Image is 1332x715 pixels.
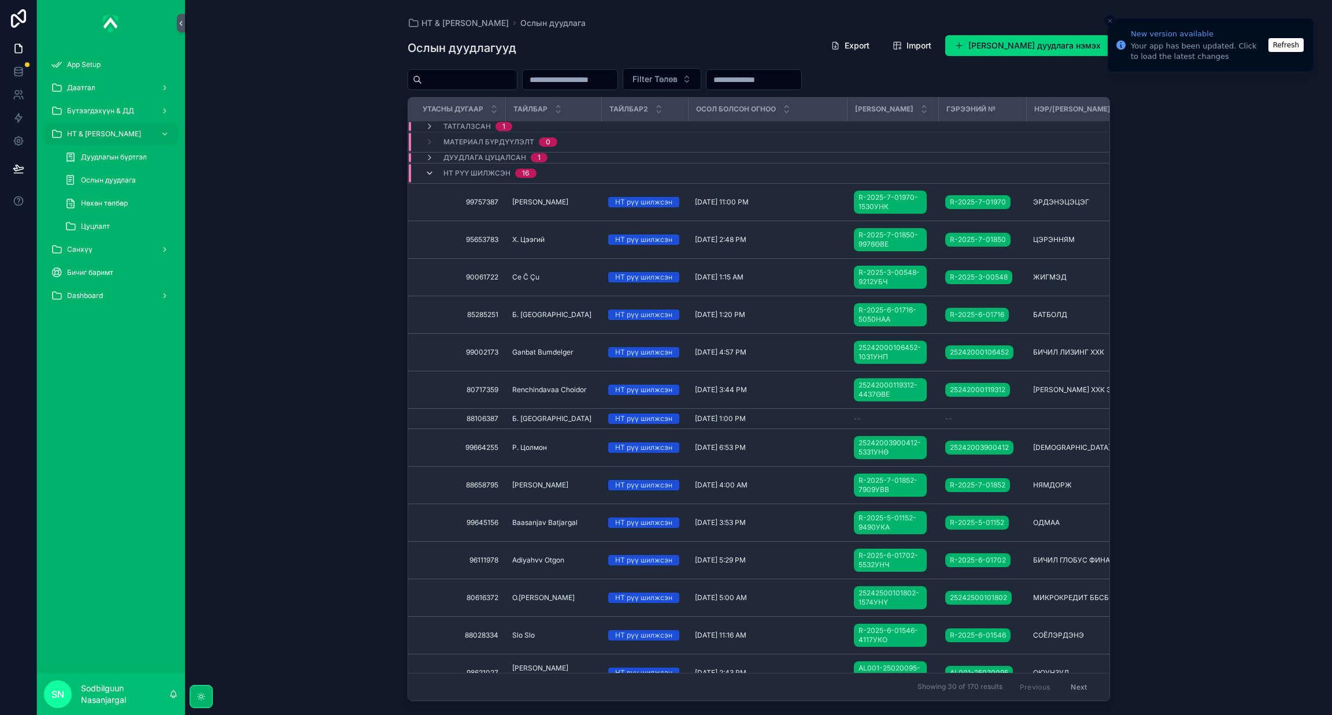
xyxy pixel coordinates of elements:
[546,137,550,147] div: 0
[512,443,594,452] a: Р. Цолмон
[950,481,1005,490] span: R-2025-7-01852
[1033,385,1179,394] span: [PERSON_NAME] ХХК ЭРДЭНЭТ-1 САЛБАР
[1033,518,1060,527] span: ОДМАА
[1131,41,1265,62] div: Your app has been updated. Click to load the latest changes
[695,593,747,602] span: [DATE] 5:00 AM
[1033,631,1084,640] span: СОЁЛЭРДЭНЭ
[945,233,1011,247] a: R-2025-7-01850
[422,198,499,207] span: 99757387
[422,668,499,677] span: 98621027
[67,60,101,69] span: App Setup
[512,235,545,244] span: Х. Цээгий
[422,593,499,602] span: 80616372
[695,518,840,527] a: [DATE] 3:53 PM
[695,414,840,423] a: [DATE] 1:00 PM
[615,234,672,245] div: НТ рүү шилжсэн
[695,348,840,357] a: [DATE] 4:57 PM
[945,306,1019,324] a: R-2025-6-01716
[695,668,746,677] span: [DATE] 2:43 PM
[945,438,1019,457] a: 25242003900412
[945,35,1110,56] button: [PERSON_NAME] дуудлага нэмэх
[512,310,591,319] span: Б. [GEOGRAPHIC_DATA]
[609,105,648,114] span: Тайлбар2
[695,631,840,640] a: [DATE] 11:16 AM
[695,235,746,244] span: [DATE] 2:48 PM
[695,481,840,490] a: [DATE] 4:00 AM
[422,556,499,565] span: 96111978
[608,234,681,245] a: НТ рүү шилжсэн
[422,518,499,527] a: 99645156
[608,517,681,528] a: НТ рүү шилжсэн
[695,668,840,677] a: [DATE] 2:43 PM
[854,584,931,612] a: 25242500101802-1574УНҮ
[945,343,1019,362] a: 25242000106452
[512,556,594,565] a: Adiyahvv Otgon
[854,226,931,254] a: R-2025-7-01850-9976ӨВЕ
[854,471,931,499] a: R-2025-7-01852-7909УВВ
[422,310,499,319] a: 85285251
[615,442,672,453] div: НТ рүү шилжсэн
[945,589,1019,607] a: 25242500101802
[859,664,922,682] span: AL001-25020095-6155УБД
[512,664,594,682] a: [PERSON_NAME] [GEOGRAPHIC_DATA]
[615,197,672,207] div: НТ рүү шилжсэн
[512,556,564,565] span: Adiyahvv Otgon
[695,348,746,357] span: [DATE] 4:57 PM
[538,153,541,162] div: 1
[950,198,1006,207] span: R-2025-7-01970
[512,593,575,602] span: О.[PERSON_NAME]
[945,383,1010,397] a: 25242000119312
[695,518,746,527] span: [DATE] 3:53 PM
[917,683,1002,692] span: Showing 30 of 170 results
[512,198,568,207] span: [PERSON_NAME]
[615,668,672,678] div: НТ рүү шилжсэн
[512,385,594,394] a: Renchindavaa Choidor
[512,310,594,319] a: Б. [GEOGRAPHIC_DATA]
[945,664,1019,682] a: AL001-25020095
[945,516,1009,530] a: R-2025-5-01152
[512,631,535,640] span: Slo Slo
[946,105,996,114] span: Гэрээний №
[44,100,178,121] a: Бүтээгдэхүүн & ДД
[512,518,594,527] a: Baasanjav Batjargal
[945,551,1019,569] a: R-2025-6-01702
[854,434,931,461] a: 25242003900412-5331УНӨ
[103,14,119,32] img: App logo
[855,105,913,114] span: [PERSON_NAME]
[854,301,931,329] a: R-2025-6-01716-5050НАА
[1033,556,1141,565] span: БИЧИЛ ГЛОБУС ФИНАНС ББСБ
[854,436,927,459] a: 25242003900412-5331УНӨ
[1131,28,1265,40] div: New version available
[822,35,879,56] button: Export
[1033,198,1089,207] span: ЭРДЭНЭЦЭЦЭГ
[608,414,681,424] a: НТ рүү шилжсэн
[44,239,178,260] a: Санхүү
[854,378,927,401] a: 25242000119312-4437ӨВЕ
[906,40,931,51] span: Import
[67,268,113,277] span: Бичиг баримт
[695,443,746,452] span: [DATE] 6:53 PM
[695,385,747,394] span: [DATE] 3:44 PM
[695,593,840,602] a: [DATE] 5:00 AM
[859,230,922,249] span: R-2025-7-01850-9976ӨВЕ
[695,443,840,452] a: [DATE] 6:53 PM
[695,481,748,490] span: [DATE] 4:00 AM
[608,668,681,678] a: НТ рүү шилжсэн
[422,273,499,282] a: 90061722
[422,235,499,244] a: 95653783
[608,197,681,207] a: НТ рүү шилжсэн
[945,193,1019,211] a: R-2025-7-01970
[67,245,92,254] span: Санхүү
[443,169,510,178] span: НТ рүү шилжсэн
[51,687,64,701] span: SN
[696,105,776,114] span: Осол болсон огноо
[859,589,922,607] span: 25242500101802-1574УНҮ
[408,40,516,56] h1: Ослын дуудлагууд
[423,105,483,114] span: Утасны дугаар
[859,343,922,362] span: 25242000106452-1031УНП
[695,414,746,423] span: [DATE] 1:00 PM
[615,480,672,490] div: НТ рүү шилжсэн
